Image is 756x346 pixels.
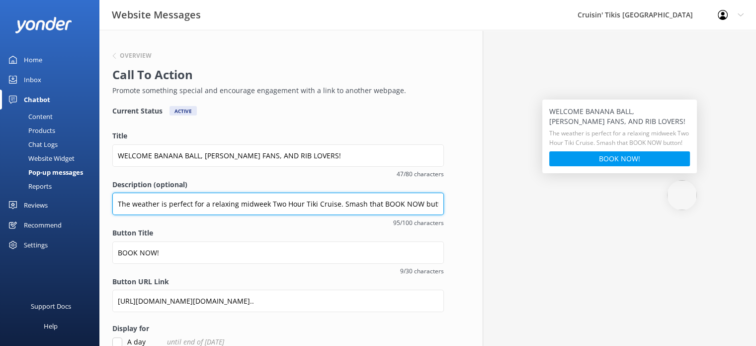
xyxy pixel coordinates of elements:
[6,165,83,179] div: Pop-up messages
[31,296,71,316] div: Support Docs
[24,215,62,235] div: Recommend
[120,53,152,59] h6: Overview
[112,218,444,228] span: 95/100 characters
[24,90,50,110] div: Chatbot
[112,276,444,287] label: Button URL Link
[24,70,41,90] div: Inbox
[6,110,53,123] div: Content
[6,151,75,165] div: Website Widget
[112,193,444,215] input: Description
[112,65,439,84] h2: Call To Action
[6,110,99,123] a: Content
[112,7,201,23] h3: Website Messages
[6,123,99,137] a: Products
[6,123,55,137] div: Products
[549,151,690,166] button: BOOK NOW!
[112,106,163,115] h4: Current Status
[44,316,58,336] div: Help
[549,128,690,147] h5: The weather is perfect for a relaxing midweek Two Hour Tiki Cruise. Smash that BOOK NOW button!
[112,144,444,167] input: Title
[169,106,197,115] div: Active
[112,53,152,59] button: Overview
[112,290,444,312] input: Button URL
[6,179,99,193] a: Reports
[6,165,99,179] a: Pop-up messages
[24,50,42,70] div: Home
[112,85,439,96] p: Promote something special and encourage engagement with a link to another webpage.
[112,241,444,264] input: Button Title
[549,107,690,126] h5: WELCOME BANANA BALL, [PERSON_NAME] FANS, AND RIB LOVERS!
[112,228,444,238] label: Button Title
[6,137,58,151] div: Chat Logs
[112,179,444,190] label: Description (optional)
[112,323,444,334] label: Display for
[24,195,48,215] div: Reviews
[112,266,444,276] span: 9/30 characters
[6,179,52,193] div: Reports
[6,151,99,165] a: Website Widget
[6,137,99,151] a: Chat Logs
[15,17,72,33] img: yonder-white-logo.png
[112,169,444,179] span: 47/80 characters
[24,235,48,255] div: Settings
[112,130,444,141] label: Title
